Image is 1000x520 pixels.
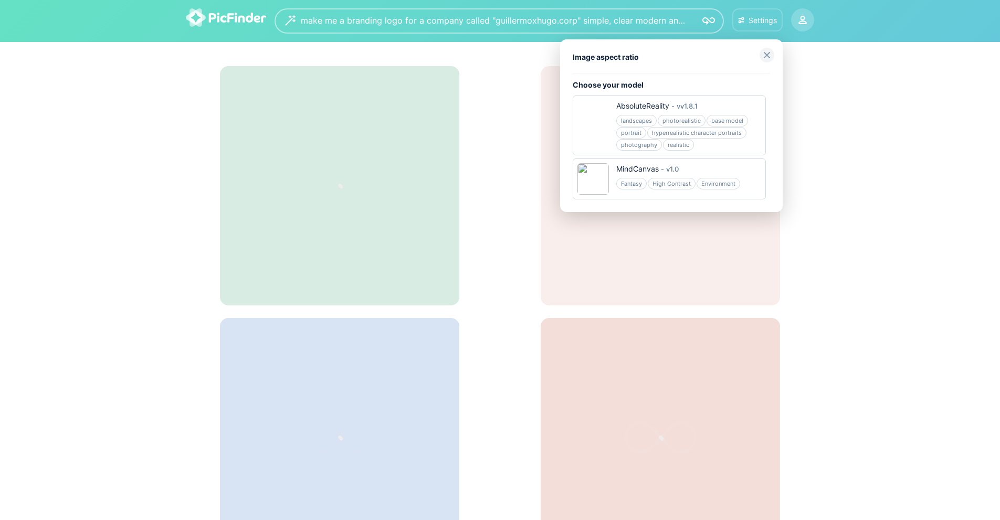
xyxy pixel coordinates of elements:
[760,48,774,62] img: close-grey.svg
[616,101,669,111] div: AbsoluteReality
[658,115,706,126] div: photorealistic
[616,164,659,174] div: MindCanvas
[666,164,679,174] div: v 1.0
[669,101,677,111] div: -
[573,80,770,90] div: Choose your model
[577,163,609,195] img: 6563a2d355b76-2048x2048.jpg
[677,101,698,111] div: v v1.8.1
[616,127,646,139] div: portrait
[647,127,746,139] div: hyperrealistic character portraits
[616,115,657,126] div: landscapes
[697,178,740,189] div: Environment
[659,164,666,174] div: -
[573,52,770,62] div: Image aspect ratio
[616,178,647,189] div: Fantasy
[648,178,696,189] div: High Contrast
[663,139,694,151] div: realistic
[577,100,609,132] img: 68361c9274fc8-1200x1509.jpg
[707,115,748,126] div: base model
[616,139,662,151] div: photography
